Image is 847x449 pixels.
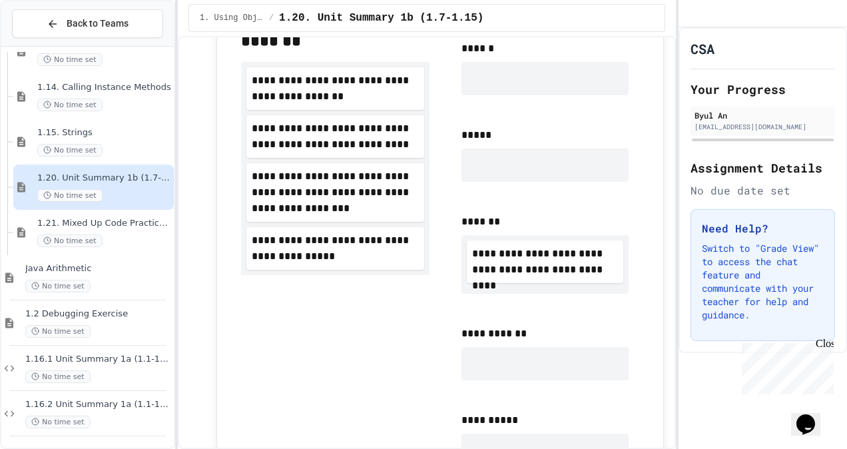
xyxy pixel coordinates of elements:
span: No time set [37,189,103,202]
div: Byul An [695,109,831,121]
span: 1.20. Unit Summary 1b (1.7-1.15) [37,173,171,184]
span: 1.20. Unit Summary 1b (1.7-1.15) [279,10,483,26]
h2: Your Progress [691,80,835,99]
span: No time set [25,370,91,383]
span: 1.21. Mixed Up Code Practice 1b (1.7-1.15) [37,218,171,229]
h3: Need Help? [702,221,824,236]
span: 1.15. Strings [37,127,171,139]
span: No time set [37,99,103,111]
button: Back to Teams [12,9,163,38]
span: 1.16.2 Unit Summary 1a (1.1-1.6) [25,399,171,410]
span: No time set [25,280,91,292]
h2: Assignment Details [691,159,835,177]
span: / [269,13,274,23]
h1: CSA [691,39,714,58]
span: Back to Teams [67,17,129,31]
span: Java Arithmetic [25,263,171,274]
iframe: chat widget [736,338,834,394]
span: No time set [37,53,103,66]
div: No due date set [691,183,835,199]
span: 1.14. Calling Instance Methods [37,82,171,93]
span: 1.16.1 Unit Summary 1a (1.1-1.6) [25,354,171,365]
span: No time set [37,144,103,157]
span: No time set [25,325,91,338]
iframe: chat widget [791,396,834,436]
div: Chat with us now!Close [5,5,92,85]
div: [EMAIL_ADDRESS][DOMAIN_NAME] [695,122,831,132]
span: No time set [25,416,91,428]
span: 1.2 Debugging Exercise [25,308,171,320]
p: Switch to "Grade View" to access the chat feature and communicate with your teacher for help and ... [702,242,824,322]
span: 1. Using Objects and Methods [200,13,264,23]
span: No time set [37,234,103,247]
